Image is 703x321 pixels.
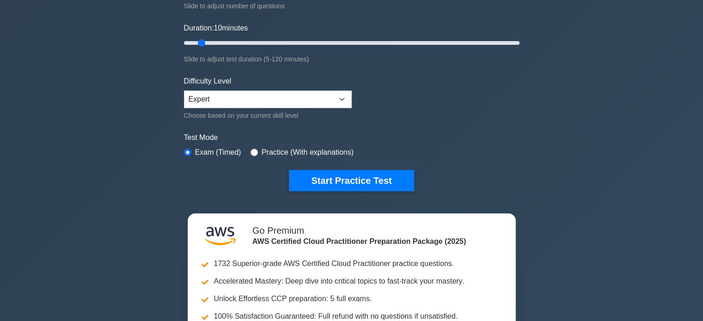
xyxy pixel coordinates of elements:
label: Test Mode [184,132,520,143]
label: Exam (Timed) [195,147,241,158]
div: Slide to adjust number of questions [184,0,520,12]
label: Difficulty Level [184,76,232,87]
button: Start Practice Test [289,170,414,191]
label: Duration: minutes [184,23,248,34]
div: Slide to adjust test duration (5-120 minutes) [184,54,520,65]
label: Practice (With explanations) [262,147,354,158]
span: 10 [214,24,222,32]
div: Choose based on your current skill level [184,110,352,121]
